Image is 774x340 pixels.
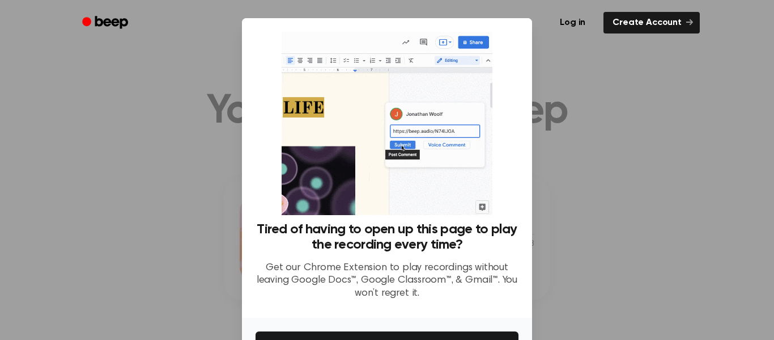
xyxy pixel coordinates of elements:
a: Beep [74,12,138,34]
h3: Tired of having to open up this page to play the recording every time? [256,222,518,253]
img: Beep extension in action [282,32,492,215]
a: Log in [548,10,597,36]
p: Get our Chrome Extension to play recordings without leaving Google Docs™, Google Classroom™, & Gm... [256,262,518,300]
a: Create Account [603,12,700,33]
